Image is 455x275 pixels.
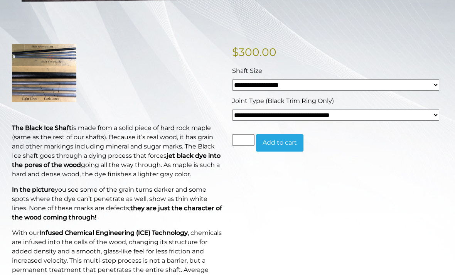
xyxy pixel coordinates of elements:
strong: The Black Ice Shaft [12,124,72,132]
span: $ [232,46,239,59]
p: is made from a solid piece of hard rock maple (same as the rest of our shafts). Because it’s real... [12,123,223,179]
p: you see some of the grain turns darker and some spots where the dye can’t penetrate as well, show... [12,185,223,222]
bdi: 300.00 [232,46,276,59]
span: Shaft Size [232,67,262,74]
strong: In the picture [12,186,55,193]
strong: they are just the character of the wood coming through! [12,204,222,221]
strong: Infused Chemical Engineering (ICE) Technology [39,229,188,236]
button: Add to cart [256,134,303,152]
b: jet black dye into the pores of the wood [12,152,221,169]
span: Joint Type (Black Trim Ring Only) [232,97,334,105]
input: Product quantity [232,134,254,146]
